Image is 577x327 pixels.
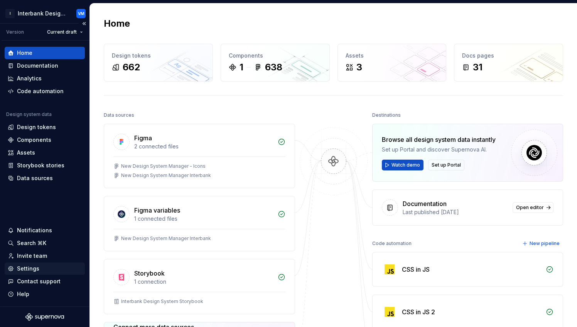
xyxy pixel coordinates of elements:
[17,123,56,131] div: Design tokens
[47,29,77,35] span: Current draft
[428,160,464,170] button: Set up Portal
[265,61,282,73] div: 638
[520,238,563,249] button: New pipeline
[17,265,39,272] div: Settings
[17,174,53,182] div: Data sources
[134,269,165,278] div: Storybook
[5,47,85,59] a: Home
[530,240,560,247] span: New pipeline
[17,49,32,57] div: Home
[104,110,134,121] div: Data sources
[104,17,130,30] h2: Home
[5,72,85,85] a: Analytics
[403,208,508,216] div: Last published [DATE]
[78,10,84,17] div: VM
[17,75,42,82] div: Analytics
[5,121,85,133] a: Design tokens
[432,162,461,168] span: Set up Portal
[403,199,447,208] div: Documentation
[44,27,86,37] button: Current draft
[5,146,85,159] a: Assets
[346,52,439,60] div: Assets
[5,172,85,184] a: Data sources
[121,298,203,305] div: Interbank Design System Storybook
[372,238,412,249] div: Code automation
[5,224,85,237] button: Notifications
[5,237,85,249] button: Search ⌘K
[5,134,85,146] a: Components
[18,10,67,17] div: Interbank Design System
[104,259,295,314] a: Storybook1 connectionInterbank Design System Storybook
[402,307,435,317] div: CSS in JS 2
[134,278,273,286] div: 1 connection
[104,44,213,82] a: Design tokens662
[17,239,46,247] div: Search ⌘K
[337,44,447,82] a: Assets3
[17,227,52,234] div: Notifications
[2,5,88,22] button: IInterbank Design SystemVM
[5,9,15,18] div: I
[121,172,211,179] div: New Design System Manager Interbank
[5,262,85,275] a: Settings
[5,275,85,288] button: Contact support
[123,61,140,73] div: 662
[104,124,295,188] a: Figma2 connected filesNew Design System Manager - IconsNew Design System Manager Interbank
[5,60,85,72] a: Documentation
[516,204,544,211] span: Open editor
[6,29,24,35] div: Version
[473,61,483,73] div: 31
[382,160,423,170] button: Watch demo
[229,52,322,60] div: Components
[17,162,64,169] div: Storybook stories
[17,87,64,95] div: Code automation
[5,85,85,97] a: Code automation
[402,265,430,274] div: CSS in JS
[391,162,420,168] span: Watch demo
[5,288,85,300] button: Help
[454,44,563,82] a: Docs pages31
[240,61,243,73] div: 1
[17,149,35,157] div: Assets
[134,143,273,150] div: 2 connected files
[221,44,330,82] a: Components1638
[134,215,273,223] div: 1 connected files
[17,252,47,260] div: Invite team
[5,159,85,172] a: Storybook stories
[17,278,61,285] div: Contact support
[382,135,496,144] div: Browse all design system data instantly
[79,18,89,29] button: Collapse sidebar
[112,52,205,60] div: Design tokens
[25,313,64,321] svg: Supernova Logo
[513,202,553,213] a: Open editor
[356,61,362,73] div: 3
[372,110,401,121] div: Destinations
[134,206,180,215] div: Figma variables
[382,146,496,153] div: Set up Portal and discover Supernova AI.
[121,235,211,242] div: New Design System Manager Interbank
[6,111,52,118] div: Design system data
[17,290,29,298] div: Help
[17,62,58,70] div: Documentation
[5,250,85,262] a: Invite team
[17,136,51,144] div: Components
[104,196,295,251] a: Figma variables1 connected filesNew Design System Manager Interbank
[121,163,206,169] div: New Design System Manager - Icons
[462,52,555,60] div: Docs pages
[134,133,152,143] div: Figma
